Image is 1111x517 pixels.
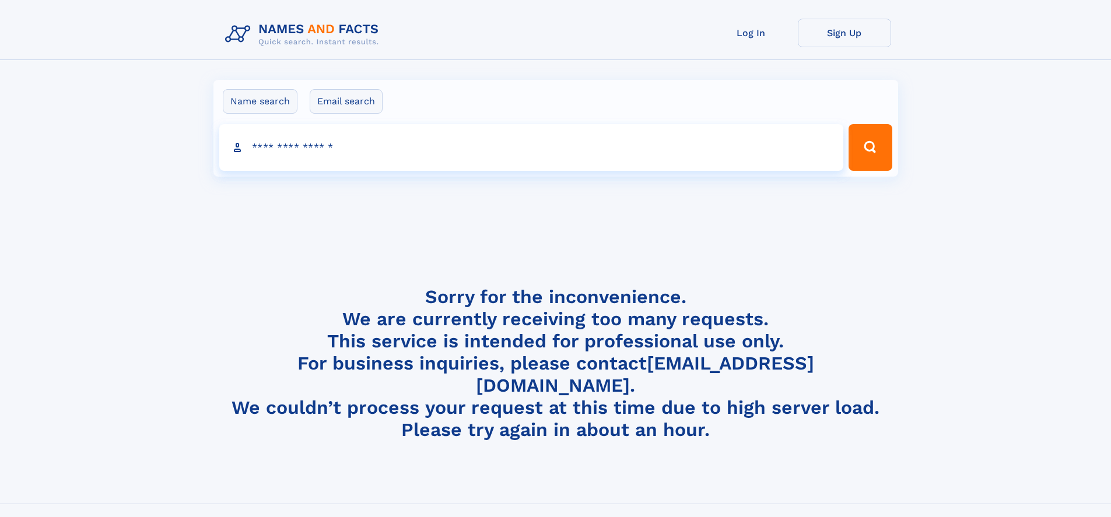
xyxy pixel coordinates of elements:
[798,19,891,47] a: Sign Up
[849,124,892,171] button: Search Button
[220,286,891,441] h4: Sorry for the inconvenience. We are currently receiving too many requests. This service is intend...
[310,89,383,114] label: Email search
[219,124,844,171] input: search input
[476,352,814,396] a: [EMAIL_ADDRESS][DOMAIN_NAME]
[705,19,798,47] a: Log In
[223,89,297,114] label: Name search
[220,19,388,50] img: Logo Names and Facts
